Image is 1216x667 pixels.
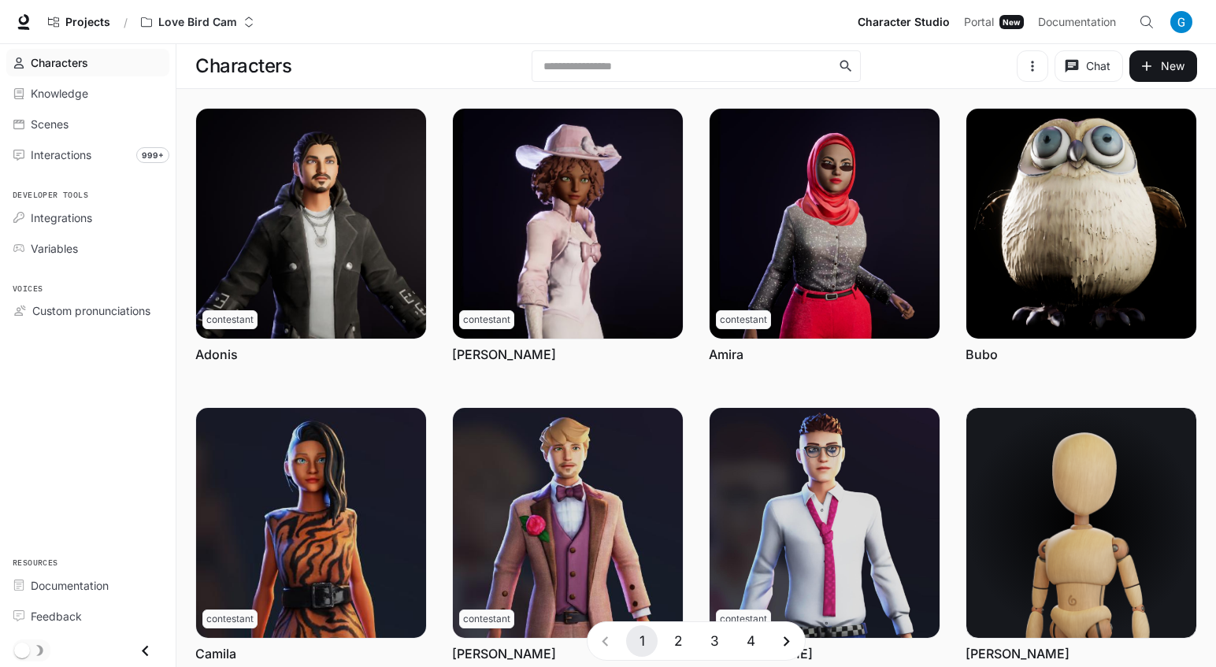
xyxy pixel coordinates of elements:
button: page 1 [626,625,658,657]
div: / [117,14,134,31]
span: Dark mode toggle [14,641,30,658]
span: 999+ [136,147,169,163]
a: Integrations [6,204,169,232]
a: Amira [709,346,743,363]
a: Feedback [6,602,169,630]
a: Bubo [966,346,998,363]
img: Gregull [966,408,1196,638]
button: User avatar [1166,6,1197,38]
a: Knowledge [6,80,169,107]
a: Custom pronunciations [6,297,169,324]
img: Bubo [966,109,1196,339]
span: Portal [964,13,994,32]
img: User avatar [1170,11,1192,33]
button: Go to page 2 [662,625,694,657]
img: Amanda [453,109,683,339]
span: Characters [31,54,88,71]
a: Characters [6,49,169,76]
button: Go to page 4 [735,625,766,657]
img: Camila [196,408,426,638]
a: PortalNew [958,6,1030,38]
span: Documentation [1038,13,1116,32]
button: Open Command Menu [1131,6,1162,38]
span: Projects [65,16,110,29]
img: Adonis [196,109,426,339]
button: Go to page 3 [699,625,730,657]
span: Custom pronunciations [32,302,150,319]
button: New [1129,50,1197,82]
div: New [999,15,1024,29]
span: Integrations [31,209,92,226]
img: Amira [710,109,940,339]
span: Character Studio [858,13,950,32]
a: Adonis [195,346,238,363]
span: Knowledge [31,85,88,102]
span: Variables [31,240,78,257]
span: Documentation [31,577,109,594]
button: Chat [1055,50,1123,82]
span: Interactions [31,146,91,163]
p: Love Bird Cam [158,16,237,29]
a: Interactions [6,141,169,169]
a: Variables [6,235,169,262]
h1: Characters [195,50,291,82]
nav: pagination navigation [587,621,806,661]
button: Go to next page [771,625,803,657]
button: Open workspace menu [134,6,261,38]
a: Documentation [6,572,169,599]
span: Scenes [31,116,69,132]
span: Feedback [31,608,82,624]
a: [PERSON_NAME] [452,346,556,363]
a: Documentation [1032,6,1128,38]
img: Ethan [710,408,940,638]
img: Chad [453,408,683,638]
a: Character Studio [851,6,956,38]
a: Scenes [6,110,169,138]
button: Close drawer [128,635,163,667]
a: Go to projects [41,6,117,38]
